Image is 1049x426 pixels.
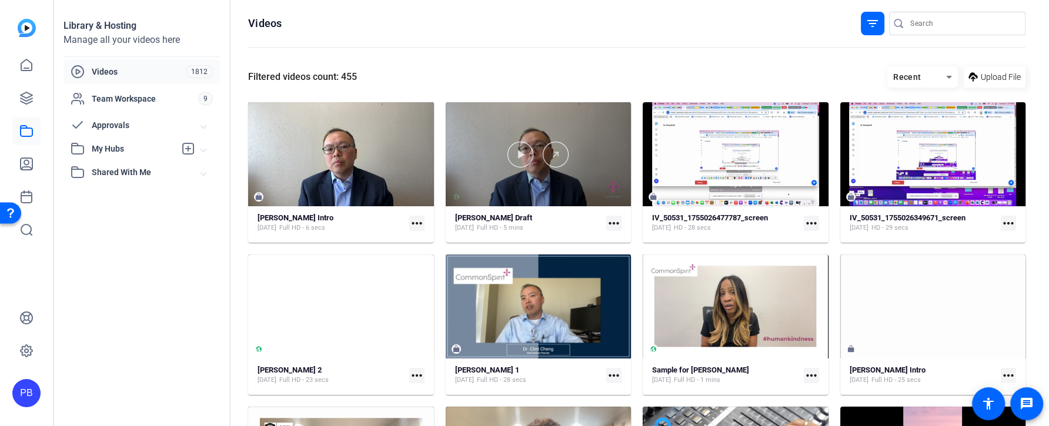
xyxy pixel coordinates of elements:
span: Videos [92,66,186,78]
span: Full HD - 5 mins [477,223,523,233]
mat-expansion-panel-header: My Hubs [64,137,220,160]
mat-icon: message [1020,397,1034,411]
mat-expansion-panel-header: Approvals [64,113,220,137]
a: [PERSON_NAME] 2[DATE]Full HD - 23 secs [258,365,405,385]
span: [DATE] [258,223,276,233]
span: Full HD - 1 mins [674,375,720,385]
div: Manage all your videos here [64,33,220,47]
span: 1812 [186,65,213,78]
mat-icon: more_horiz [804,216,819,231]
a: [PERSON_NAME] Intro[DATE]Full HD - 25 secs [850,365,997,385]
span: Full HD - 6 secs [279,223,325,233]
a: [PERSON_NAME] Draft[DATE]Full HD - 5 mins [455,213,602,233]
mat-icon: more_horiz [606,216,622,231]
strong: Sample for [PERSON_NAME] [652,365,749,374]
div: Filtered videos count: 455 [248,70,357,84]
a: IV_50531_1755026477787_screen[DATE]HD - 28 secs [652,213,799,233]
span: Recent [893,72,921,82]
span: [DATE] [258,375,276,385]
strong: IV_50531_1755026477787_screen [652,213,768,222]
strong: [PERSON_NAME] Intro [850,365,926,374]
mat-icon: more_horiz [1001,216,1016,231]
a: Sample for [PERSON_NAME][DATE]Full HD - 1 mins [652,365,799,385]
strong: [PERSON_NAME] Intro [258,213,333,222]
strong: IV_50531_1755026349671_screen [850,213,966,222]
span: Full HD - 28 secs [477,375,526,385]
strong: [PERSON_NAME] 1 [455,365,519,374]
input: Search [910,16,1016,31]
span: [DATE] [850,375,868,385]
span: Approvals [92,119,201,132]
span: [DATE] [652,223,671,233]
mat-icon: more_horiz [804,368,819,383]
span: Full HD - 23 secs [279,375,329,385]
span: My Hubs [92,143,175,155]
mat-icon: more_horiz [409,368,425,383]
mat-icon: more_horiz [409,216,425,231]
span: [DATE] [455,223,474,233]
a: IV_50531_1755026349671_screen[DATE]HD - 29 secs [850,213,997,233]
span: [DATE] [455,375,474,385]
mat-icon: more_horiz [1001,368,1016,383]
a: [PERSON_NAME] Intro[DATE]Full HD - 6 secs [258,213,405,233]
mat-icon: accessibility [981,397,995,411]
span: HD - 28 secs [674,223,711,233]
span: Team Workspace [92,93,198,105]
mat-expansion-panel-header: Shared With Me [64,160,220,184]
mat-icon: more_horiz [606,368,622,383]
a: [PERSON_NAME] 1[DATE]Full HD - 28 secs [455,365,602,385]
span: Full HD - 25 secs [871,375,921,385]
strong: [PERSON_NAME] 2 [258,365,322,374]
img: blue-gradient.svg [18,19,36,37]
mat-icon: filter_list [866,16,880,31]
h1: Videos [248,16,282,31]
span: 9 [198,92,213,105]
strong: [PERSON_NAME] Draft [455,213,532,222]
span: [DATE] [850,223,868,233]
span: HD - 29 secs [871,223,908,233]
span: Upload File [981,71,1021,83]
div: Library & Hosting [64,19,220,33]
span: [DATE] [652,375,671,385]
button: Upload File [964,66,1025,88]
span: Shared With Me [92,166,201,179]
div: PB [12,379,41,407]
